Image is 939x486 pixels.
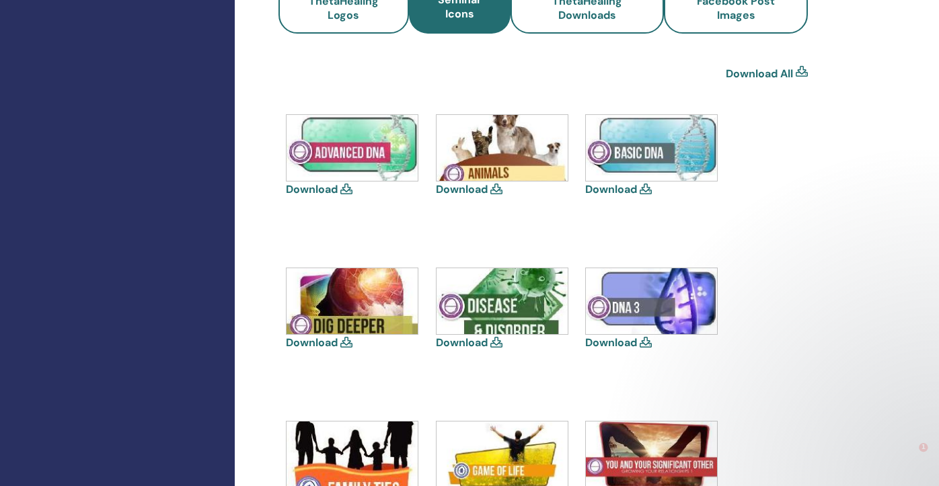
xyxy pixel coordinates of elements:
[287,115,418,181] img: advanced.jpg
[286,182,338,196] a: Download
[436,182,488,196] a: Download
[436,335,488,350] a: Download
[437,115,568,181] img: animal.jpg
[726,66,793,82] a: Download All
[286,335,338,350] a: Download
[893,440,926,473] iframe: Intercom live chat
[921,440,932,451] span: 1
[585,182,637,196] a: Download
[670,356,939,450] iframe: Intercom notifications message
[586,268,717,334] img: dna-3.jpg
[287,268,418,334] img: dig-deeper.jpg
[437,268,568,334] img: disease-and-disorder.jpg
[586,115,717,181] img: basic.jpg
[585,335,637,350] a: Download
